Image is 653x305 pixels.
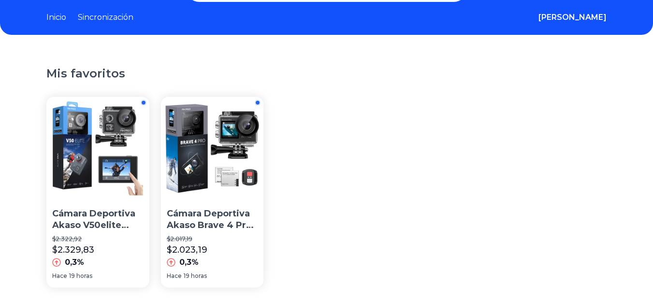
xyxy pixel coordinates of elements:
[46,97,149,288] a: Cámara Deportiva Akaso V50elite 4k60fps Eis 8x Zoom WifiCámara Deportiva Akaso V50elite 4k60fps E...
[184,272,207,279] font: 19 horas
[78,13,133,22] font: Sincronización
[161,97,264,288] a: Cámara Deportiva Akaso Brave 4 Pro 4k30fps Pantalla TáctilCámara Deportiva Akaso Brave 4 Pro 4k30...
[69,272,92,279] font: 19 horas
[167,208,254,255] font: Cámara Deportiva Akaso Brave 4 Pro 4k30fps Pantalla Táctil
[52,235,82,243] font: $2.322,92
[179,258,199,267] font: 0,3%
[167,235,192,243] font: $2.017,19
[46,13,66,22] font: Inicio
[65,258,84,267] font: 0,3%
[538,12,607,23] button: [PERSON_NAME]
[78,12,133,23] a: Sincronización
[167,272,182,279] font: Hace
[46,12,66,23] a: Inicio
[538,13,607,22] font: [PERSON_NAME]
[52,272,67,279] font: Hace
[46,97,149,200] img: Cámara Deportiva Akaso V50elite 4k60fps Eis 8x Zoom Wifi
[52,244,94,255] font: $2.329,83
[52,208,135,255] font: Cámara Deportiva Akaso V50elite 4k60fps Eis 8x Zoom Wifi
[161,97,264,200] img: Cámara Deportiva Akaso Brave 4 Pro 4k30fps Pantalla Táctil
[46,66,125,80] font: Mis favoritos
[167,244,207,255] font: $2.023,19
